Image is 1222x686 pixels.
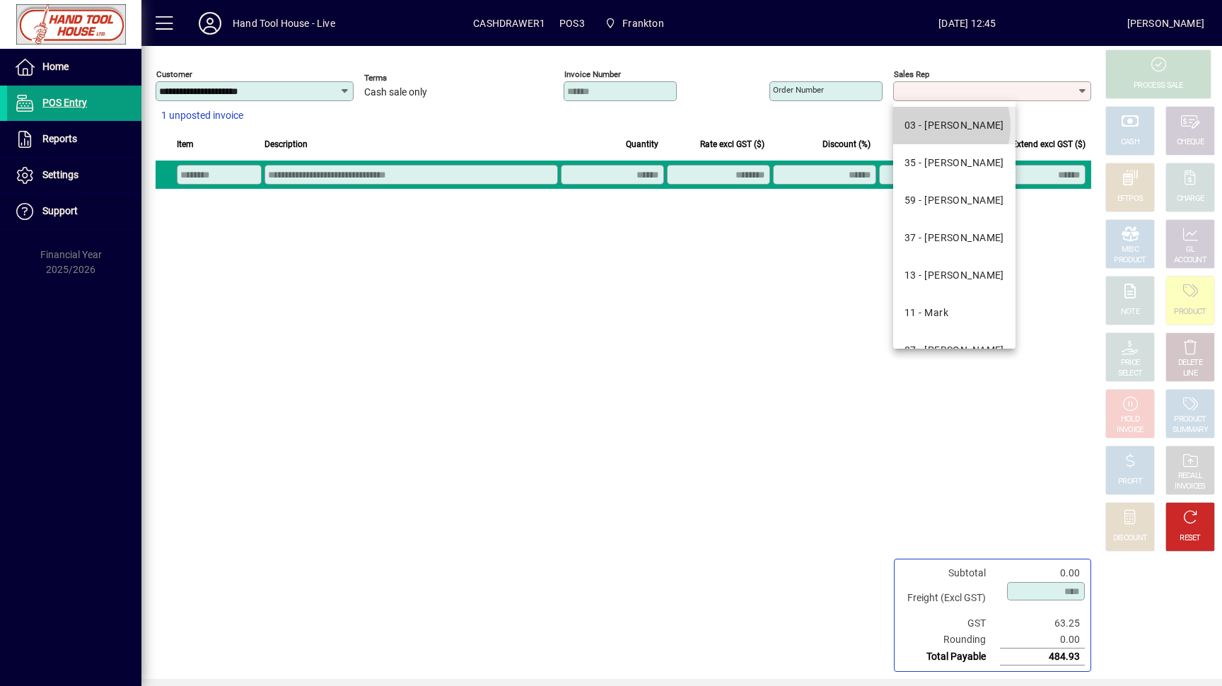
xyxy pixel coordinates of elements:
[1117,194,1144,204] div: EFTPOS
[700,136,764,152] span: Rate excl GST ($)
[1177,194,1204,204] div: CHARGE
[773,85,824,95] mat-label: Order number
[808,12,1127,35] span: [DATE] 12:45
[364,87,427,98] span: Cash sale only
[599,11,670,36] span: Frankton
[1114,255,1146,266] div: PRODUCT
[822,136,871,152] span: Discount (%)
[1000,649,1085,665] td: 484.93
[1134,81,1183,91] div: PROCESS SALE
[893,294,1016,332] mat-option: 11 - Mark
[42,97,87,108] span: POS Entry
[7,50,141,85] a: Home
[7,194,141,229] a: Support
[1121,137,1139,148] div: CASH
[622,12,663,35] span: Frankton
[1117,425,1143,436] div: INVOICE
[564,69,621,79] mat-label: Invoice number
[900,649,1000,665] td: Total Payable
[1178,471,1203,482] div: RECALL
[1113,533,1147,544] div: DISCOUNT
[893,182,1016,219] mat-option: 59 - CRAIG
[1000,632,1085,649] td: 0.00
[1000,565,1085,581] td: 0.00
[1178,358,1202,368] div: DELETE
[156,69,192,79] mat-label: Customer
[473,12,545,35] span: CASHDRAWER1
[893,257,1016,294] mat-option: 13 - Lucy Dipple
[1186,245,1195,255] div: GL
[187,11,233,36] button: Profile
[264,136,308,152] span: Description
[42,61,69,72] span: Home
[900,565,1000,581] td: Subtotal
[904,193,1004,208] div: 59 - [PERSON_NAME]
[42,133,77,144] span: Reports
[1174,414,1206,425] div: PRODUCT
[7,158,141,193] a: Settings
[364,74,449,83] span: Terms
[904,343,1004,358] div: 87 - [PERSON_NAME]
[1000,615,1085,632] td: 63.25
[1174,307,1206,318] div: PRODUCT
[626,136,658,152] span: Quantity
[900,615,1000,632] td: GST
[900,632,1000,649] td: Rounding
[894,69,929,79] mat-label: Sales rep
[1121,414,1139,425] div: HOLD
[1118,477,1142,487] div: PROFIT
[1121,358,1140,368] div: PRICE
[893,144,1016,182] mat-option: 35 - Cheri De Baugh
[1121,307,1139,318] div: NOTE
[904,268,1004,283] div: 13 - [PERSON_NAME]
[161,108,243,123] span: 1 unposted invoice
[1183,368,1197,379] div: LINE
[1122,245,1139,255] div: MISC
[893,332,1016,369] mat-option: 87 - Matt
[559,12,585,35] span: POS3
[1127,12,1204,35] div: [PERSON_NAME]
[42,169,78,180] span: Settings
[7,122,141,157] a: Reports
[1118,368,1143,379] div: SELECT
[1174,255,1206,266] div: ACCOUNT
[904,118,1004,133] div: 03 - [PERSON_NAME]
[1012,136,1086,152] span: Extend excl GST ($)
[177,136,194,152] span: Item
[893,107,1016,144] mat-option: 03 - Campbell
[904,156,1004,170] div: 35 - [PERSON_NAME]
[233,12,335,35] div: Hand Tool House - Live
[1175,482,1205,492] div: INVOICES
[904,231,1004,245] div: 37 - [PERSON_NAME]
[904,306,948,320] div: 11 - Mark
[156,103,249,129] button: 1 unposted invoice
[42,205,78,216] span: Support
[1172,425,1208,436] div: SUMMARY
[900,581,1000,615] td: Freight (Excl GST)
[893,219,1016,257] mat-option: 37 - Kelvin
[1177,137,1204,148] div: CHEQUE
[1180,533,1201,544] div: RESET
